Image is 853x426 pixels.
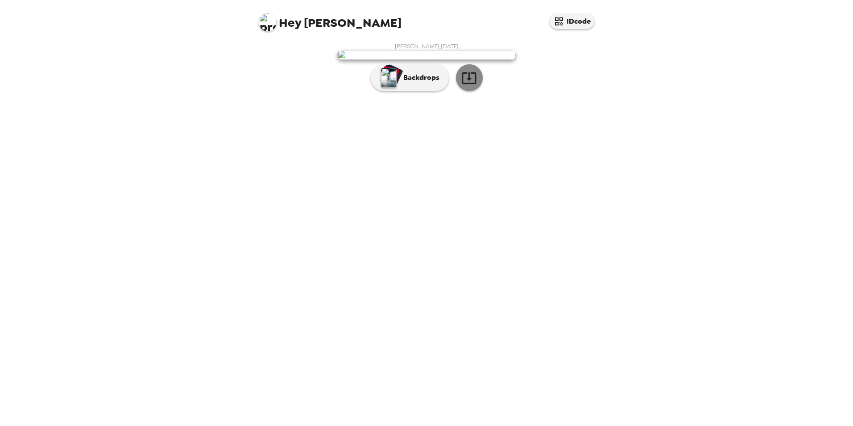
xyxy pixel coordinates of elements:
[259,9,402,29] span: [PERSON_NAME]
[395,42,459,50] span: [PERSON_NAME] , [DATE]
[337,50,516,60] img: user
[279,15,301,31] span: Hey
[371,64,449,91] button: Backdrops
[399,72,439,83] p: Backdrops
[259,13,277,31] img: profile pic
[550,13,594,29] button: IDcode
